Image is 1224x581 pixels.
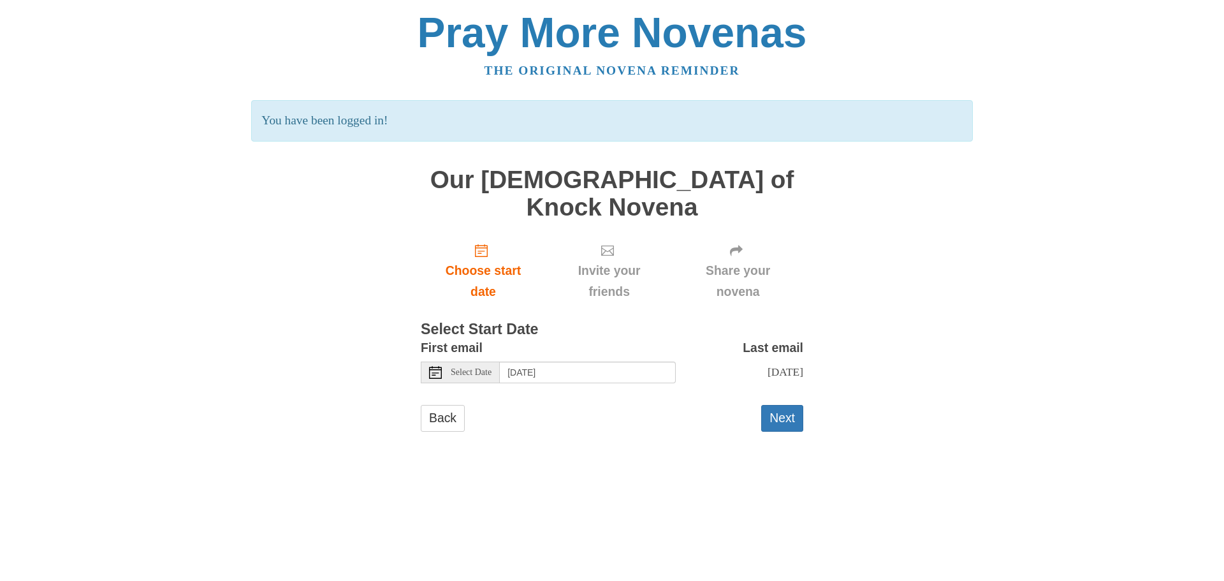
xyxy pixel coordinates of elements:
[421,166,803,221] h1: Our [DEMOGRAPHIC_DATA] of Knock Novena
[768,365,803,378] span: [DATE]
[558,260,660,302] span: Invite your friends
[546,233,673,309] div: Click "Next" to confirm your start date first.
[451,368,492,377] span: Select Date
[251,100,972,142] p: You have been logged in!
[421,337,483,358] label: First email
[685,260,790,302] span: Share your novena
[421,321,803,338] h3: Select Start Date
[484,64,740,77] a: The original novena reminder
[673,233,803,309] div: Click "Next" to confirm your start date first.
[743,337,803,358] label: Last email
[761,405,803,431] button: Next
[418,9,807,56] a: Pray More Novenas
[421,405,465,431] a: Back
[421,233,546,309] a: Choose start date
[433,260,533,302] span: Choose start date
